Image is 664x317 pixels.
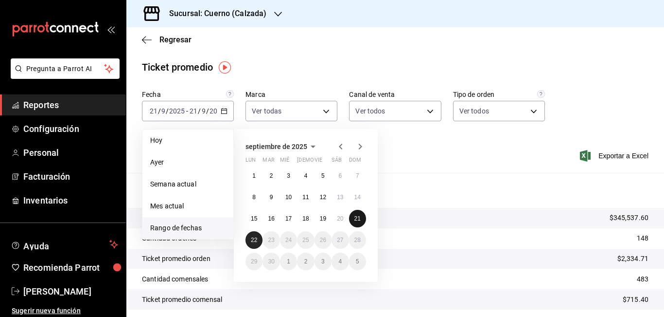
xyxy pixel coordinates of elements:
[252,106,281,116] span: Ver todas
[252,172,256,179] abbr: 1 de septiembre de 2025
[206,107,209,115] span: /
[23,261,118,274] span: Recomienda Parrot
[304,258,308,265] abbr: 2 de octubre de 2025
[320,215,326,222] abbr: 19 de septiembre de 2025
[245,157,256,167] abbr: lunes
[245,253,262,270] button: 29 de septiembre de 2025
[297,231,314,249] button: 25 de septiembre de 2025
[26,64,105,74] span: Pregunta a Parrot AI
[302,237,309,243] abbr: 25 de septiembre de 2025
[315,167,332,185] button: 5 de septiembre de 2025
[302,215,309,222] abbr: 18 de septiembre de 2025
[354,215,361,222] abbr: 21 de septiembre de 2025
[617,254,648,264] p: $2,334.71
[150,135,226,146] span: Hoy
[287,172,290,179] abbr: 3 de septiembre de 2025
[11,58,120,79] button: Pregunta a Parrot AI
[245,143,307,150] span: septiembre de 2025
[23,239,105,250] span: Ayuda
[159,35,192,44] span: Regresar
[23,194,118,207] span: Inventarios
[23,146,118,159] span: Personal
[338,172,342,179] abbr: 6 de septiembre de 2025
[142,35,192,44] button: Regresar
[186,107,188,115] span: -
[251,215,257,222] abbr: 15 de septiembre de 2025
[320,194,326,201] abbr: 12 de septiembre de 2025
[610,213,648,223] p: $345,537.60
[262,231,280,249] button: 23 de septiembre de 2025
[354,194,361,201] abbr: 14 de septiembre de 2025
[262,157,274,167] abbr: martes
[637,274,648,284] p: 483
[23,98,118,112] span: Reportes
[280,167,297,185] button: 3 de septiembre de 2025
[582,150,648,162] button: Exportar a Excel
[245,91,337,98] label: Marca
[150,201,226,211] span: Mes actual
[297,210,314,227] button: 18 de septiembre de 2025
[332,210,349,227] button: 20 de septiembre de 2025
[623,295,648,305] p: $715.40
[315,157,322,167] abbr: viernes
[280,210,297,227] button: 17 de septiembre de 2025
[315,231,332,249] button: 26 de septiembre de 2025
[245,231,262,249] button: 22 de septiembre de 2025
[304,172,308,179] abbr: 4 de septiembre de 2025
[280,188,297,206] button: 10 de septiembre de 2025
[297,253,314,270] button: 2 de octubre de 2025
[142,295,222,305] p: Ticket promedio comensal
[297,188,314,206] button: 11 de septiembre de 2025
[637,233,648,243] p: 148
[245,167,262,185] button: 1 de septiembre de 2025
[262,188,280,206] button: 9 de septiembre de 2025
[355,106,385,116] span: Ver todos
[270,172,273,179] abbr: 2 de septiembre de 2025
[349,210,366,227] button: 21 de septiembre de 2025
[7,71,120,81] a: Pregunta a Parrot AI
[189,107,198,115] input: --
[459,106,489,116] span: Ver todos
[12,306,118,316] span: Sugerir nueva función
[280,157,289,167] abbr: miércoles
[356,258,359,265] abbr: 5 de octubre de 2025
[349,157,361,167] abbr: domingo
[166,107,169,115] span: /
[332,231,349,249] button: 27 de septiembre de 2025
[251,237,257,243] abbr: 22 de septiembre de 2025
[23,170,118,183] span: Facturación
[537,90,545,98] svg: Todas las órdenes contabilizan 1 comensal a excepción de órdenes de mesa con comensales obligator...
[23,285,118,298] span: [PERSON_NAME]
[23,122,118,135] span: Configuración
[150,223,226,233] span: Rango de fechas
[337,194,343,201] abbr: 13 de septiembre de 2025
[332,253,349,270] button: 4 de octubre de 2025
[349,188,366,206] button: 14 de septiembre de 2025
[453,91,545,98] label: Tipo de orden
[315,253,332,270] button: 3 de octubre de 2025
[297,157,354,167] abbr: jueves
[142,254,210,264] p: Ticket promedio orden
[209,107,226,115] input: ----
[268,215,274,222] abbr: 16 de septiembre de 2025
[245,141,319,152] button: septiembre de 2025
[332,167,349,185] button: 6 de septiembre de 2025
[198,107,201,115] span: /
[262,210,280,227] button: 16 de septiembre de 2025
[219,61,231,74] img: Tooltip marker
[268,258,274,265] abbr: 30 de septiembre de 2025
[315,188,332,206] button: 12 de septiembre de 2025
[149,107,158,115] input: --
[320,237,326,243] abbr: 26 de septiembre de 2025
[142,91,234,98] label: Fecha
[270,194,273,201] abbr: 9 de septiembre de 2025
[226,90,234,98] svg: Información delimitada a máximo 62 días.
[349,167,366,185] button: 7 de septiembre de 2025
[262,167,280,185] button: 2 de septiembre de 2025
[297,167,314,185] button: 4 de septiembre de 2025
[321,258,325,265] abbr: 3 de octubre de 2025
[349,91,441,98] label: Canal de venta
[268,237,274,243] abbr: 23 de septiembre de 2025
